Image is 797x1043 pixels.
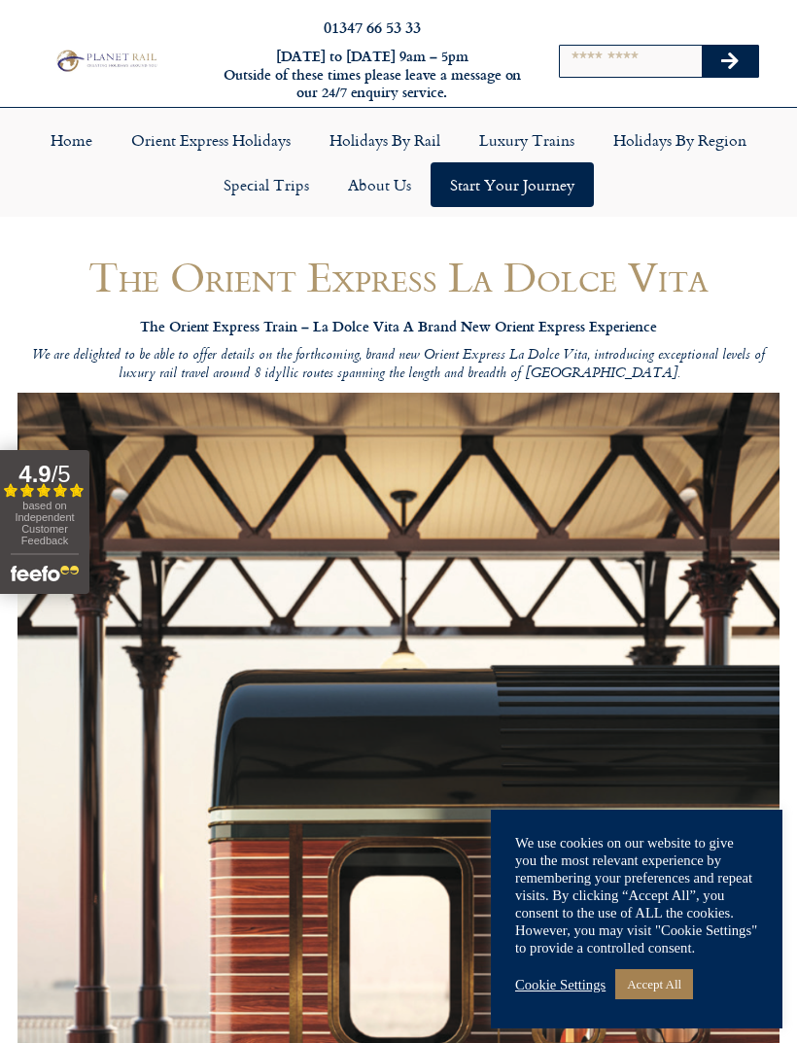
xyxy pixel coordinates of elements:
[10,118,787,207] nav: Menu
[52,48,159,74] img: Planet Rail Train Holidays Logo
[615,969,693,999] a: Accept All
[310,118,460,162] a: Holidays by Rail
[329,162,431,207] a: About Us
[431,162,594,207] a: Start your Journey
[140,316,657,336] strong: The Orient Express Train – La Dolce Vita A Brand New Orient Express Experience
[515,834,758,956] div: We use cookies on our website to give you the most relevant experience by remembering your prefer...
[594,118,766,162] a: Holidays by Region
[31,118,112,162] a: Home
[702,46,758,77] button: Search
[17,254,780,299] h1: The Orient Express La Dolce Vita
[204,162,329,207] a: Special Trips
[218,48,527,102] h6: [DATE] to [DATE] 9am – 5pm Outside of these times please leave a message on our 24/7 enquiry serv...
[112,118,310,162] a: Orient Express Holidays
[515,976,606,993] a: Cookie Settings
[17,347,780,383] p: We are delighted to be able to offer details on the forthcoming, brand new Orient Express La Dolc...
[460,118,594,162] a: Luxury Trains
[324,16,421,38] a: 01347 66 53 33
